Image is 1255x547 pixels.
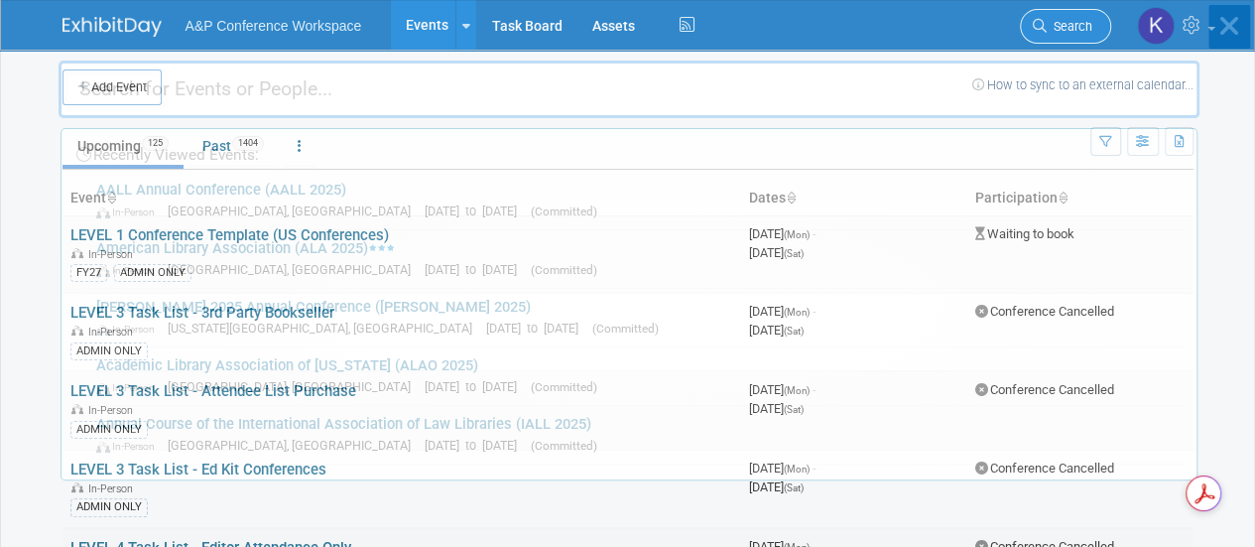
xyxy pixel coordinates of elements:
span: (Committed) [531,380,597,394]
a: AALL Annual Conference (AALL 2025) In-Person [GEOGRAPHIC_DATA], [GEOGRAPHIC_DATA] [DATE] to [DATE... [86,172,1187,229]
span: [DATE] to [DATE] [486,321,588,336]
span: [GEOGRAPHIC_DATA], [GEOGRAPHIC_DATA] [168,262,421,277]
span: (Committed) [531,439,597,453]
span: (Committed) [531,205,597,218]
span: [GEOGRAPHIC_DATA], [GEOGRAPHIC_DATA] [168,204,421,218]
span: (Committed) [592,322,659,336]
a: [PERSON_NAME] 2025 Annual Conference ([PERSON_NAME] 2025) In-Person [US_STATE][GEOGRAPHIC_DATA], ... [86,289,1187,346]
a: Academic Library Association of [US_STATE] (ALAO 2025) In-Person [GEOGRAPHIC_DATA], [GEOGRAPHIC_D... [86,347,1187,405]
a: American Library Association (ALA 2025) In-Person [GEOGRAPHIC_DATA], [GEOGRAPHIC_DATA] [DATE] to ... [86,230,1187,288]
div: Recently Viewed Events: [71,129,1187,172]
span: [GEOGRAPHIC_DATA], [GEOGRAPHIC_DATA] [168,438,421,453]
span: (Committed) [531,263,597,277]
a: Annual Course of the International Association of Law Libraries (IALL 2025) In-Person [GEOGRAPHIC... [86,406,1187,464]
input: Search for Events or People... [59,61,1199,118]
span: [GEOGRAPHIC_DATA], [GEOGRAPHIC_DATA] [168,379,421,394]
span: [US_STATE][GEOGRAPHIC_DATA], [GEOGRAPHIC_DATA] [168,321,482,336]
span: In-Person [96,440,164,453]
span: In-Person [96,323,164,336]
span: In-Person [96,264,164,277]
span: [DATE] to [DATE] [425,438,527,453]
span: [DATE] to [DATE] [425,262,527,277]
span: In-Person [96,381,164,394]
span: [DATE] to [DATE] [425,204,527,218]
span: [DATE] to [DATE] [425,379,527,394]
span: In-Person [96,205,164,218]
